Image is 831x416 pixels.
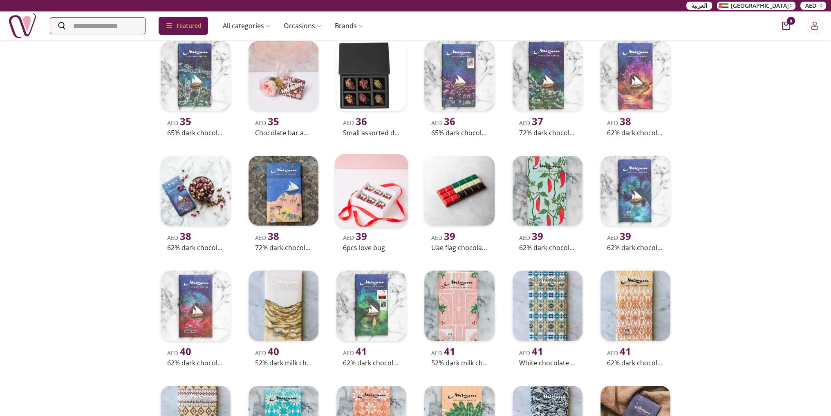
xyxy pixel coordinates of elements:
h2: 62% dark chocolate with cardamom and coffee [607,243,664,253]
img: uae-gifts-UAE FLAG CHOCOLATE BAR [424,156,494,226]
h2: 62% dark chocolate with dates & fennel [343,358,400,368]
span: 35 [180,114,191,128]
span: AED [255,234,279,242]
span: 36 [356,114,367,128]
span: 39 [356,229,367,243]
img: uae-gifts-White Chocolate Aseeda [513,271,582,340]
a: uae-gifts-62% Dark Chocolate with RoseAED 3862% dark chocolate with rose [157,152,234,254]
span: 41 [356,344,367,358]
h2: Chocolate bar and rose [255,128,312,138]
img: uae-gifts-72% Dark Chocolate Single Origin Tanzania [249,156,318,226]
span: 38 [620,114,631,128]
span: 39 [443,229,455,243]
a: uae-gifts-62% Dark Chocolate with Figs, Star Anise & CinnamonAED 4062% dark chocolate with figs, ... [157,267,234,369]
img: Arabic_dztd3n.png [719,3,728,8]
img: uae-gifts-65% Dark Chocolate Single Origin Indonesia [161,41,231,111]
h2: Uae flag chocolate bar [431,243,488,253]
a: uae-gifts-62% Dark Chocolate with KhabeesaAED 4162% dark chocolate with khabeesa [597,267,674,369]
input: Search [50,18,145,34]
img: uae-gifts-62% Dark Chocolate with Rose [161,156,231,226]
h2: 62% dark chocolate with kashmiri chilli [519,243,576,253]
h2: Small assorted dates pack by njd [343,128,400,138]
img: uae-gifts-62% Dark Chocolate with Orange & Cinnamon [600,41,670,111]
span: AED [255,349,279,357]
a: uae-gifts-6pcs Love BugAED 396pcs love bug [333,152,410,254]
span: AED [431,349,455,357]
a: uae-gifts-52% Dark Milk Chocolate with RagagAED 4052% dark milk chocolate with ragag [245,267,322,369]
img: uae-gifts-62% Dark Chocolate with Khabeesa [600,271,670,340]
span: AED [519,119,543,127]
span: 40 [180,344,191,358]
span: 41 [443,344,455,358]
span: 39 [620,229,631,243]
div: Featured [159,17,208,35]
span: AED [167,349,191,357]
span: AED [519,234,543,242]
h2: 72% dark chocolate single origin [GEOGRAPHIC_DATA] [255,243,312,253]
span: AED [519,349,543,357]
h2: 62% dark chocolate with orange & cinnamon [607,128,664,138]
a: uae-gifts-62% Dark Chocolate with Cardamom and CoffeeAED 3962% dark chocolate with cardamom and c... [597,152,674,254]
img: uae-gifts-62% Dark Chocolate with Cardamom and Coffee [600,156,670,226]
span: AED [255,119,279,127]
a: uae-gifts-62% Dark Chocolate with Dates & FennelAED 4162% dark chocolate with dates & fennel [333,267,410,369]
h2: 62% dark chocolate with figs, star anise & cinnamon [167,358,224,368]
a: uae-gifts-65% Dark Chocolate Single Origin IndonesiaAED 3565% dark chocolate single origin [GEOGR... [157,38,234,139]
a: Brands [328,18,370,34]
img: uae-gifts-62% Dark Chocolate with Kashmiri Chilli [513,156,582,226]
h2: 72% dark chocolate single origin [GEOGRAPHIC_DATA] [519,128,576,138]
a: uae-gifts-62% Dark Chocolate with Orange & CinnamonAED 3862% dark chocolate with orange & cinnamon [597,38,674,139]
a: uae-gifts-UAE FLAG CHOCOLATE BARAED 39Uae flag chocolate bar [421,152,497,254]
span: AED [607,234,631,242]
button: AED [800,2,826,10]
span: 41 [532,344,543,358]
span: 41 [620,344,631,358]
a: uae-gifts-White Chocolate AseedaAED 41White chocolate aseeda [509,267,586,369]
span: AED [431,234,455,242]
h2: 62% dark chocolate with khabeesa [607,358,664,368]
span: [GEOGRAPHIC_DATA] [731,2,789,10]
span: 38 [180,229,191,243]
h2: White chocolate aseeda [519,358,576,368]
img: uae-gifts-62% Dark Chocolate with Figs, Star Anise & Cinnamon [161,271,231,340]
img: uae-gifts-62% Dark Chocolate with Dates & Fennel [336,271,406,340]
span: AED [343,119,367,127]
span: 35 [268,114,279,128]
h2: 6pcs love bug [343,243,400,253]
h2: 52% dark milk chocolate with ragag [255,358,312,368]
button: Login [806,18,823,34]
span: العربية [691,2,707,10]
img: uae-gifts-72% Dark Chocolate Single Origin Madagascar [513,41,582,111]
span: AED [607,349,631,357]
a: All categories [216,18,277,34]
span: AED [431,119,455,127]
button: cart-button [782,22,790,30]
span: 0 [787,17,795,25]
span: AED [167,234,191,242]
a: uae-gifts-Small Assorted Dates Pack by NJDAED 36Small assorted dates pack by njd [333,38,410,139]
span: 38 [268,229,279,243]
a: Occasions [277,18,328,34]
span: AED [343,349,367,357]
img: uae-gifts-52% Dark Milk Chocolate with Coconut [424,271,494,340]
a: uae-gifts-65% Dark Chocolate Single Origin IndiaAED 3665% dark chocolate single origin [GEOGRAPHI... [421,38,497,139]
img: uae-gifts-65% Dark Chocolate Single Origin India [424,41,494,111]
span: 39 [532,229,543,243]
span: 37 [532,114,543,128]
a: uae-gifts-62% Dark Chocolate with Kashmiri ChilliAED 3962% dark chocolate with kashmiri chilli [509,152,586,254]
h2: 62% dark chocolate with rose [167,243,224,253]
a: uae-gifts-72% Dark Chocolate Single Origin MadagascarAED 3772% dark chocolate single origin [GEOG... [509,38,586,139]
img: uae-gifts-Chocolate Bar and Rose [249,41,318,111]
img: uae-gifts-52% Dark Milk Chocolate with Ragag [249,271,318,340]
span: AED [607,119,631,127]
img: uae-gifts-Small Assorted Dates Pack by NJD [336,41,406,111]
h2: 65% dark chocolate single origin [GEOGRAPHIC_DATA] [167,128,224,138]
span: 36 [443,114,455,128]
span: AED [805,2,816,10]
a: uae-gifts-72% Dark Chocolate Single Origin TanzaniaAED 3872% dark chocolate single origin [GEOGRA... [245,152,322,254]
a: uae-gifts-52% Dark Milk Chocolate with CoconutAED 4152% dark milk chocolate with coconut [421,267,497,369]
span: 40 [268,344,279,358]
img: Nigwa-uae-gifts [8,11,37,40]
h2: 52% dark milk chocolate with coconut [431,358,488,368]
span: AED [343,234,367,242]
